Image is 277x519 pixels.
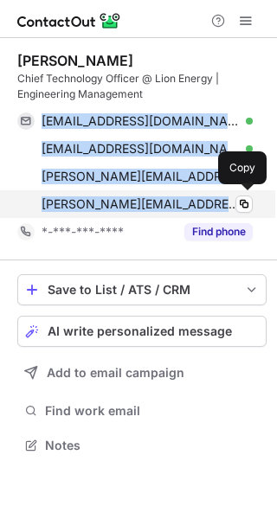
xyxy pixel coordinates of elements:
button: Reveal Button [184,223,253,240]
span: [EMAIL_ADDRESS][DOMAIN_NAME] [42,141,240,157]
button: save-profile-one-click [17,274,267,305]
button: AI write personalized message [17,316,267,347]
div: Save to List / ATS / CRM [48,283,236,297]
span: Find work email [45,403,260,419]
span: AI write personalized message [48,324,232,338]
div: [PERSON_NAME] [17,52,133,69]
button: Notes [17,433,267,458]
span: [PERSON_NAME][EMAIL_ADDRESS][DOMAIN_NAME] [42,169,240,184]
span: [EMAIL_ADDRESS][DOMAIN_NAME] [42,113,240,129]
img: ContactOut v5.3.10 [17,10,121,31]
span: [PERSON_NAME][EMAIL_ADDRESS][DOMAIN_NAME] [42,196,240,212]
div: Chief Technology Officer @ Lion Energy | Engineering Management [17,71,267,102]
span: Notes [45,438,260,453]
button: Add to email campaign [17,357,267,388]
span: Add to email campaign [47,366,184,380]
button: Find work email [17,399,267,423]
